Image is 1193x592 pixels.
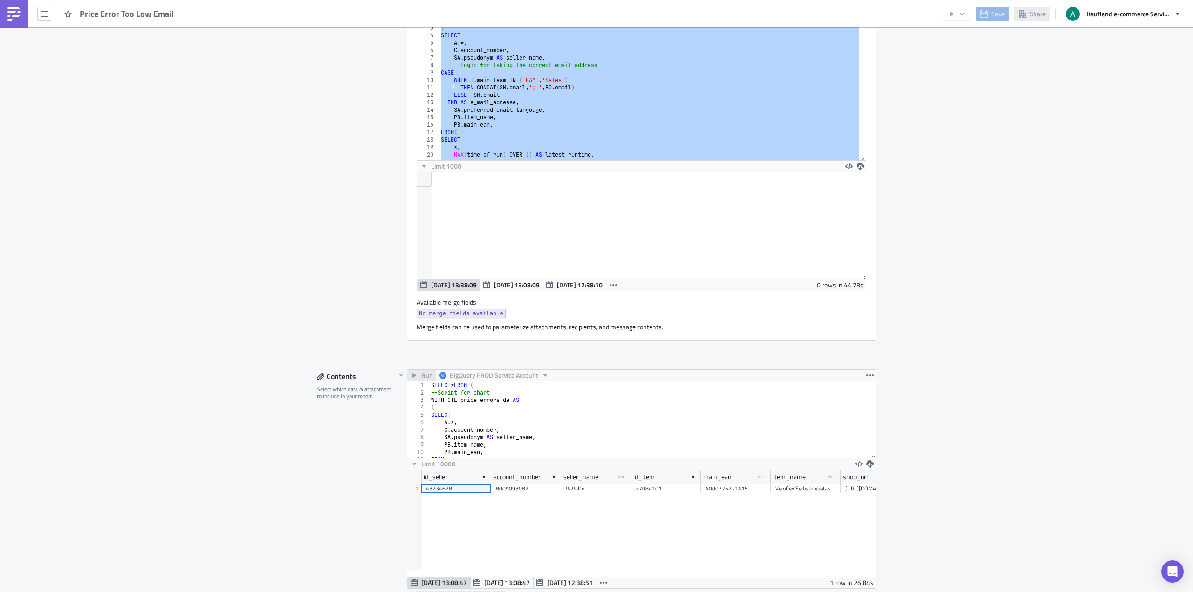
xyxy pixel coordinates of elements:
[706,484,766,493] div: 4000225221415
[845,484,906,493] div: [URL][DOMAIN_NAME]
[122,40,197,48] strong: {{ row.seller_name }}
[417,151,439,158] div: 20
[419,309,503,318] span: No merge fields available
[417,91,439,99] div: 12
[4,22,445,31] p: {% if row.preferred_email_language=='sk' %}
[417,24,439,32] div: 3
[417,121,439,129] div: 16
[773,470,806,484] div: item_name
[494,280,540,290] span: [DATE] 13:08:09
[1014,7,1050,21] button: Share
[431,280,477,290] span: [DATE] 13:38:09
[480,279,543,291] button: [DATE] 13:08:09
[566,484,626,493] div: VaVaDo
[417,129,439,136] div: 17
[417,76,439,84] div: 10
[636,484,696,493] div: 37084101
[417,309,506,318] a: No merge fields available
[407,426,430,434] div: 7
[407,389,430,396] div: 2
[4,69,240,76] span: Skontrolujte, prosím, či sú ceny produktov uvedených v prílohe správne.
[417,158,439,166] div: 21
[424,470,447,484] div: id_seller
[1065,6,1081,22] img: Avatar
[843,470,868,484] div: shop_url
[417,161,465,172] button: Limit 1000
[417,136,439,143] div: 18
[407,449,430,456] div: 10
[317,369,396,383] div: Contents
[830,577,873,588] div: 1 row in 26.84s
[407,411,430,419] div: 5
[407,419,430,426] div: 6
[80,8,175,19] span: Price Error Too Low Email
[396,369,407,381] button: Hide content
[407,434,430,441] div: 8
[417,298,487,306] label: Available merge fields
[426,484,487,493] div: 43234628
[417,39,439,47] div: 5
[407,396,430,404] div: 3
[557,280,603,290] span: [DATE] 12:38:10
[633,470,655,484] div: id_item
[407,370,436,381] button: Run
[775,484,836,493] div: Veloflex Selbstklebetasche VELOCOLL 2214100 DIN A4 PVC glasklar
[494,470,541,484] div: account_number
[22,82,165,90] span: V môžete vidieť aktuálnu cenu produktu.
[7,7,21,21] img: PushMetrics
[421,578,467,587] span: [DATE] 13:08:47
[1161,560,1184,583] div: Open Intercom Messenger
[417,54,439,61] div: 7
[407,577,471,588] button: [DATE] 13:08:47
[407,381,430,389] div: 1
[417,99,439,106] div: 13
[4,5,69,12] span: english version below
[407,458,459,470] button: Limit 10000
[817,279,864,291] div: 0 rows in 44.78s
[1087,9,1171,19] span: Kaufland e-commerce Services GmbH & Co. KG
[431,161,461,171] span: Limit 1000
[533,577,596,588] button: [DATE] 12:38:51
[1029,9,1046,19] span: Share
[543,279,606,291] button: [DATE] 12:38:10
[407,404,430,411] div: 4
[547,578,593,587] span: [DATE] 12:38:51
[470,577,534,588] button: [DATE] 13:08:47
[496,484,556,493] div: 8009093082
[417,279,480,291] button: [DATE] 13:38:09
[976,7,1009,21] button: Save
[484,578,530,587] span: [DATE] 13:08:47
[4,41,122,48] span: Vážená predajkyňa, vážený predajca
[1060,4,1186,24] button: Kaufland e-commerce Services GmbH & Co. KG
[417,114,439,121] div: 15
[27,82,49,90] em: stĺpci H
[703,470,732,484] div: main_ean
[436,370,552,381] button: BigQuery PROD Service Account
[417,143,439,151] div: 19
[407,456,430,463] div: 11
[417,106,439,114] div: 14
[417,69,439,76] div: 9
[421,370,433,381] span: Run
[450,370,538,381] span: BigQuery PROD Service Account
[563,470,598,484] div: seller_name
[417,47,439,54] div: 6
[991,9,1005,19] span: Save
[417,32,439,39] div: 4
[417,323,866,331] div: Merge fields can be used to parameterize attachments, recipients, and message contents.
[4,55,232,62] span: domnievame sa, že pri vytváraní [PERSON_NAME] ponúk došlo k chybám.
[407,441,430,449] div: 9
[417,61,439,69] div: 8
[317,386,396,400] div: Select which data & attachment to include in your report.
[417,84,439,91] div: 11
[421,459,455,469] span: Limit 10000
